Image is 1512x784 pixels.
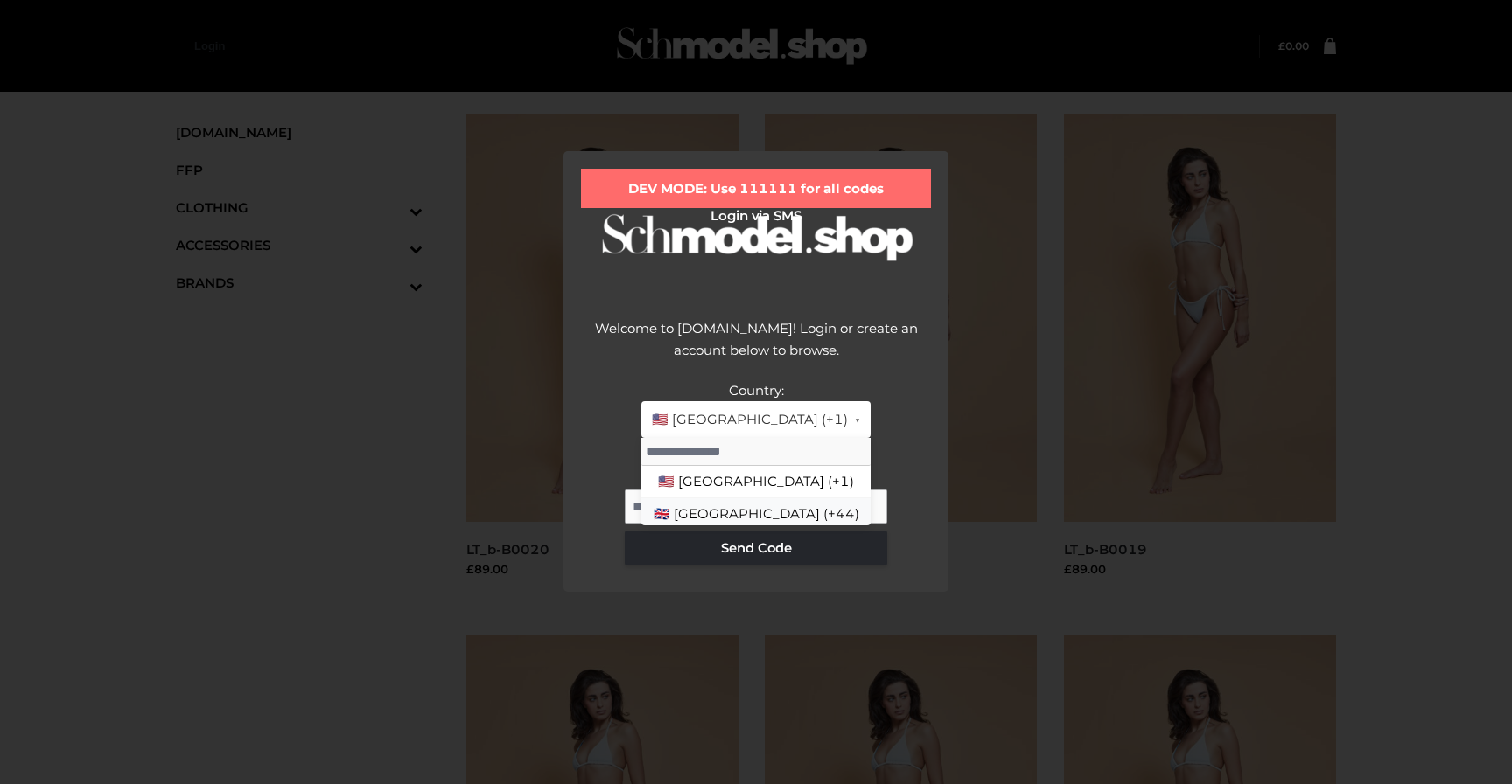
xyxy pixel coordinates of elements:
[652,408,848,431] span: 🇺🇸 [GEOGRAPHIC_DATA] (+1)
[581,169,931,209] div: DEV MODE: Use 111111 for all codes
[625,531,887,565] button: Send Code
[581,208,931,224] h2: Login via SMS
[641,466,871,498] li: 🇺🇸 [GEOGRAPHIC_DATA] (+1)
[581,317,931,379] div: Welcome to [DOMAIN_NAME]! Login or create an account below to browse.
[641,498,871,531] li: 🇬🇧 [GEOGRAPHIC_DATA] (+44)
[729,382,784,399] label: Country:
